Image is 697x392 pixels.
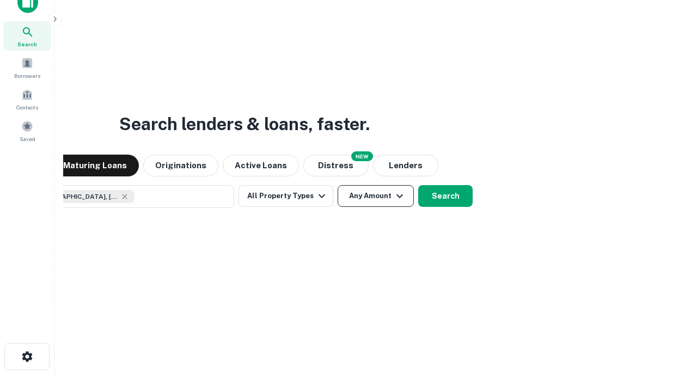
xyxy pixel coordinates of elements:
span: Search [17,40,37,48]
button: All Property Types [239,185,333,207]
button: Any Amount [338,185,414,207]
h3: Search lenders & loans, faster. [119,111,370,137]
button: Originations [143,155,218,176]
iframe: Chat Widget [643,305,697,357]
div: NEW [351,151,373,161]
span: Borrowers [14,71,40,80]
a: Saved [3,116,51,145]
a: Contacts [3,84,51,114]
span: [GEOGRAPHIC_DATA], [GEOGRAPHIC_DATA], [GEOGRAPHIC_DATA] [36,192,118,201]
a: Search [3,21,51,51]
span: Saved [20,134,35,143]
button: Lenders [373,155,438,176]
button: Active Loans [223,155,299,176]
button: Search distressed loans with lien and other non-mortgage details. [303,155,369,176]
button: Maturing Loans [51,155,139,176]
button: [GEOGRAPHIC_DATA], [GEOGRAPHIC_DATA], [GEOGRAPHIC_DATA] [16,185,234,208]
span: Contacts [16,103,38,112]
button: Search [418,185,473,207]
a: Borrowers [3,53,51,82]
